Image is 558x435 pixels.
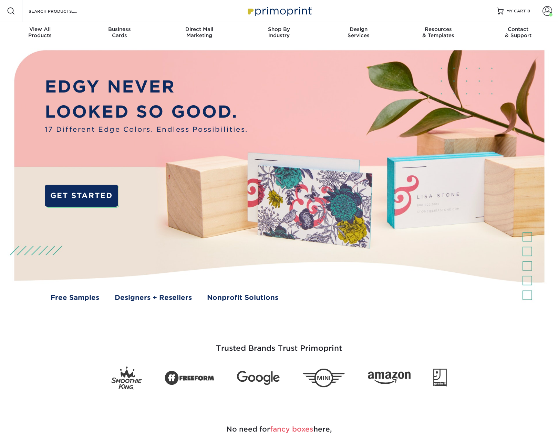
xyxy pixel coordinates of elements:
a: BusinessCards [80,22,159,44]
span: Resources [399,26,478,32]
img: Amazon [368,371,411,384]
span: MY CART [506,8,526,14]
a: Resources& Templates [399,22,478,44]
a: Free Samples [51,293,99,303]
div: Services [319,26,399,39]
div: Marketing [159,26,239,39]
span: Design [319,26,399,32]
input: SEARCH PRODUCTS..... [28,7,95,15]
h3: Trusted Brands Trust Primoprint [77,327,480,361]
span: fancy boxes [270,425,313,433]
a: Shop ByIndustry [239,22,319,44]
a: Nonprofit Solutions [207,293,278,303]
a: Contact& Support [478,22,558,44]
img: Google [237,371,280,385]
img: Goodwill [433,369,447,387]
div: & Templates [399,26,478,39]
p: LOOKED SO GOOD. [45,99,248,124]
a: GET STARTED [45,185,118,207]
span: Direct Mail [159,26,239,32]
img: Smoothie King [111,367,142,390]
p: EDGY NEVER [45,74,248,99]
div: Industry [239,26,319,39]
span: 17 Different Edge Colors. Endless Possibilities. [45,124,248,134]
img: Mini [302,368,345,387]
img: Primoprint [245,3,313,18]
span: 0 [527,9,530,13]
img: Freeform [165,367,214,389]
span: Shop By [239,26,319,32]
a: Direct MailMarketing [159,22,239,44]
a: DesignServices [319,22,399,44]
div: Cards [80,26,159,39]
a: Designers + Resellers [115,293,192,303]
span: Business [80,26,159,32]
span: Contact [478,26,558,32]
div: & Support [478,26,558,39]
